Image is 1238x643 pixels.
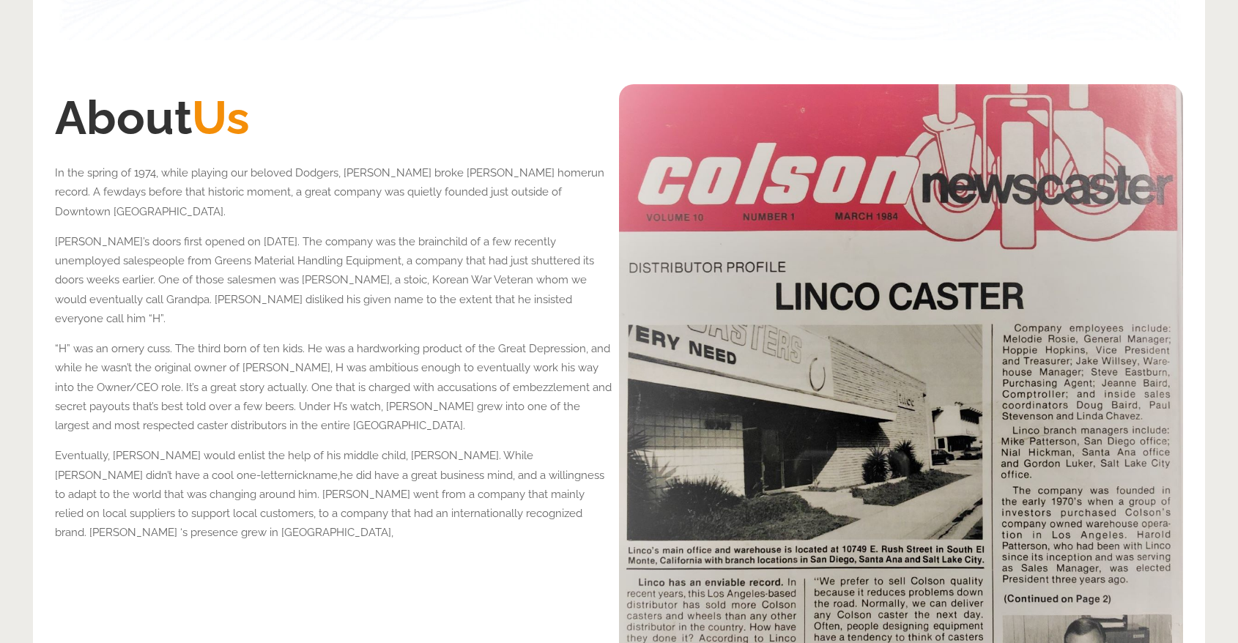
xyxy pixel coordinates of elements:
[55,166,604,218] span: In the spring of 1974, while playing our beloved Dodgers, [PERSON_NAME] broke [PERSON_NAME] homer...
[55,449,533,481] span: Eventually, [PERSON_NAME] would enlist the help of his middle child, [PERSON_NAME]. While [PERSON...
[55,235,594,325] span: [PERSON_NAME]’s doors first opened on [DATE]. The company was the brainchild of a few recently un...
[55,90,250,145] span: About
[55,342,612,432] span: “H” was an ornery cuss. The third born of ten kids. He was a hardworking product of the Great Dep...
[192,90,250,145] span: Us
[55,446,612,542] p: nickname,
